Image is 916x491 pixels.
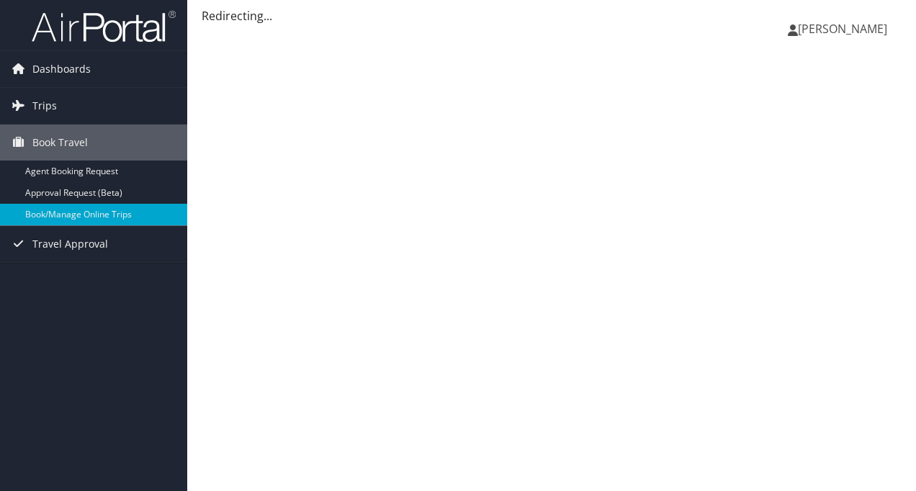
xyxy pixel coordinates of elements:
[32,9,176,43] img: airportal-logo.png
[32,125,88,161] span: Book Travel
[32,88,57,124] span: Trips
[32,51,91,87] span: Dashboards
[788,7,902,50] a: [PERSON_NAME]
[32,226,108,262] span: Travel Approval
[798,21,887,37] span: [PERSON_NAME]
[202,7,902,24] div: Redirecting...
